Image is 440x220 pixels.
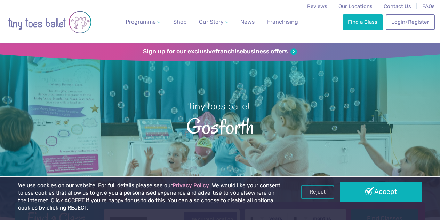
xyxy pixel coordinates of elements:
a: Login/Register [386,14,434,30]
p: We use cookies on our website. For full details please see our . We would like your consent to us... [18,182,281,212]
span: Shop [173,18,187,25]
span: Our Story [199,18,224,25]
small: tiny toes ballet [189,101,251,112]
a: FAQs [422,3,435,9]
strong: franchise [215,48,243,55]
a: Franchising [264,15,301,29]
a: Reject [301,185,334,199]
a: Find a Class [343,14,383,30]
a: Our Locations [338,3,373,9]
a: News [238,15,257,29]
a: Our Story [196,15,231,29]
span: Franchising [267,18,298,25]
img: tiny toes ballet [8,5,91,40]
a: Programme [123,15,163,29]
a: Reviews [307,3,327,9]
a: Shop [170,15,190,29]
a: Privacy Policy [173,182,209,189]
span: Gosforth [11,113,429,138]
a: Contact Us [384,3,411,9]
a: Accept [340,182,422,202]
span: News [240,18,255,25]
a: Sign up for our exclusivefranchisebusiness offers [143,48,297,55]
span: Programme [126,18,156,25]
